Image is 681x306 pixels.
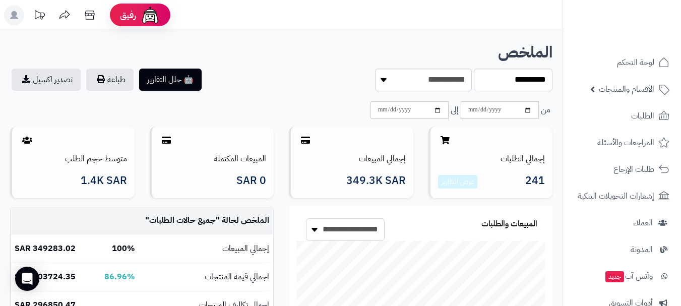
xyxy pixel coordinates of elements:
button: 🤖 حلل التقارير [139,69,202,91]
button: طباعة [86,69,134,91]
a: متوسط حجم الطلب [65,153,127,165]
a: المراجعات والأسئلة [569,131,675,155]
span: جديد [605,271,624,282]
td: الملخص لحالة " " [139,207,273,234]
b: 349283.02 SAR [15,242,76,255]
span: رفيق [120,9,136,21]
b: الملخص [498,40,552,64]
span: 349.3K SAR [346,175,406,187]
span: طلبات الإرجاع [613,162,654,176]
span: وآتس آب [604,269,653,283]
b: 100% [112,242,135,255]
td: إجمالي المبيعات [139,235,273,263]
span: جميع حالات الطلبات [149,214,216,226]
span: المراجعات والأسئلة [597,136,654,150]
b: 303724.35 SAR [15,271,76,283]
span: المدونة [631,242,653,257]
a: إجمالي المبيعات [359,153,406,165]
span: 241 [525,175,545,189]
a: إشعارات التحويلات البنكية [569,184,675,208]
span: العملاء [633,216,653,230]
a: المدونة [569,237,675,262]
a: الطلبات [569,104,675,128]
div: Open Intercom Messenger [15,267,39,291]
span: الطلبات [631,109,654,123]
span: من [541,104,550,116]
span: 1.4K SAR [81,175,127,187]
span: إشعارات التحويلات البنكية [578,189,654,203]
a: إجمالي الطلبات [501,153,545,165]
span: 0 SAR [236,175,266,187]
img: ai-face.png [140,5,160,25]
a: وآتس آبجديد [569,264,675,288]
span: لوحة التحكم [617,55,654,70]
b: 86.96% [104,271,135,283]
a: تصدير اكسيل [12,69,81,91]
a: طلبات الإرجاع [569,157,675,181]
td: اجمالي قيمة المنتجات [139,263,273,291]
h3: المبيعات والطلبات [481,220,537,229]
a: العملاء [569,211,675,235]
a: لوحة التحكم [569,50,675,75]
a: المبيعات المكتملة [214,153,266,165]
span: إلى [451,104,459,116]
a: تحديثات المنصة [27,5,52,28]
a: عرض التقارير [442,176,474,187]
span: الأقسام والمنتجات [599,82,654,96]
